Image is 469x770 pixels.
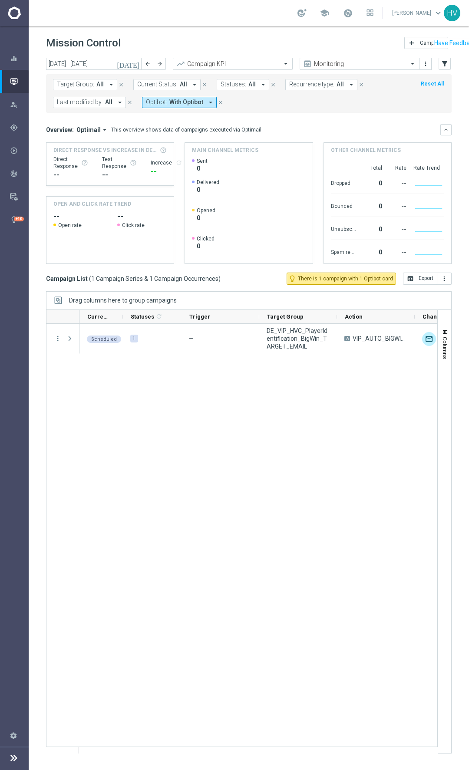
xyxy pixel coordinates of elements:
span: Statuses: [221,81,246,88]
span: Target Group: [57,81,94,88]
span: Click rate [122,222,145,229]
button: keyboard_arrow_down [440,124,452,135]
span: — [189,335,194,342]
i: arrow_back [145,61,151,67]
i: close [270,82,276,88]
div: Data Studio [10,193,28,201]
i: play_circle_outline [10,147,18,155]
i: arrow_drop_down [107,81,115,89]
i: arrow_drop_down [207,99,215,106]
div: Test Response [102,156,137,170]
div: lightbulb Optibot +10 [10,216,29,223]
button: [DATE] [116,58,142,71]
i: person_search [10,101,18,109]
button: Optimail arrow_drop_down [74,126,111,134]
span: ( [89,275,91,283]
ng-select: Monitoring [300,58,419,70]
div: -- [386,221,406,235]
button: Reset All [420,79,445,89]
div: 0 [360,198,382,212]
i: close [201,82,208,88]
i: arrow_drop_down [259,81,267,89]
i: close [118,82,124,88]
span: There is 1 campaign with 1 Optibot card [298,275,393,283]
i: lightbulb_outline [288,275,296,283]
h4: Main channel metrics [192,146,258,154]
span: VIP_AUTO_BIGWINS_INVITE [353,335,407,342]
div: Execute [10,147,28,155]
h4: OPEN AND CLICK RATE TREND [53,200,131,208]
h3: Overview: [46,126,74,134]
button: more_vert [437,273,452,285]
span: DE_VIP_HVC_PlayerIdentification_BigWin_TARGET_EMAIL [267,327,330,350]
button: equalizer Dashboard [10,55,29,62]
div: Dropped [331,175,356,189]
div: +10 [14,217,24,221]
span: All [337,81,344,88]
span: keyboard_arrow_down [433,8,443,18]
button: add Campaign [404,37,448,49]
span: 0 [197,186,219,194]
button: Current Status: All arrow_drop_down [133,79,201,90]
i: [DATE] [117,60,140,68]
span: Sent [197,158,208,165]
div: Plan [10,124,28,132]
button: arrow_forward [154,58,166,70]
i: gps_fixed [10,124,18,132]
div: -- [102,170,137,180]
i: keyboard_arrow_down [443,127,449,133]
div: Spam reported [331,244,356,258]
i: refresh [155,313,162,320]
i: more_vert [441,275,448,282]
span: Columns [442,337,449,359]
span: Trigger [189,313,210,320]
div: Settings [4,724,23,747]
div: 0 [360,221,382,235]
button: track_changes Analyze [10,170,29,177]
i: equalizer [10,55,18,63]
div: Direct Response [53,156,88,170]
button: Statuses: All arrow_drop_down [217,79,269,90]
input: Select date range [46,58,142,70]
div: Total [360,165,382,171]
h4: Other channel metrics [331,146,401,154]
span: 0 [197,242,215,250]
span: 0 [197,214,215,222]
span: Direct Response VS Increase In Deposit Amount [53,146,157,154]
button: refresh [175,159,182,166]
span: 0 [197,165,208,172]
span: With Optibot [169,99,203,106]
i: track_changes [10,170,18,178]
div: Explore [10,101,28,109]
span: Scheduled [91,336,117,342]
div: -- [386,244,406,258]
button: lightbulb_outline There is 1 campaign with 1 Optibot card [287,273,396,285]
i: settings [10,731,17,739]
div: gps_fixed Plan [10,124,29,131]
h2: -- [117,211,167,222]
button: play_circle_outline Execute [10,147,29,154]
div: Optimail [422,332,436,346]
div: -- [386,175,406,189]
button: Mission Control [10,78,29,85]
div: Dashboard [10,47,28,70]
button: Recurrence type: All arrow_drop_down [285,79,357,90]
i: close [218,99,224,105]
span: All [96,81,104,88]
span: Calculate column [154,312,162,321]
span: Action [345,313,363,320]
span: Channel [423,313,443,320]
span: Delivered [197,179,219,186]
div: This overview shows data of campaigns executed via Optimail [111,126,261,134]
span: Open rate [58,222,82,229]
a: [PERSON_NAME]keyboard_arrow_down [391,7,444,20]
i: close [358,82,364,88]
button: filter_alt [439,58,451,70]
div: Row Groups [69,297,177,304]
multiple-options-button: Export to CSV [403,275,452,282]
i: lightbulb [10,216,18,224]
div: 0 [360,175,382,189]
div: person_search Explore [10,101,29,108]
